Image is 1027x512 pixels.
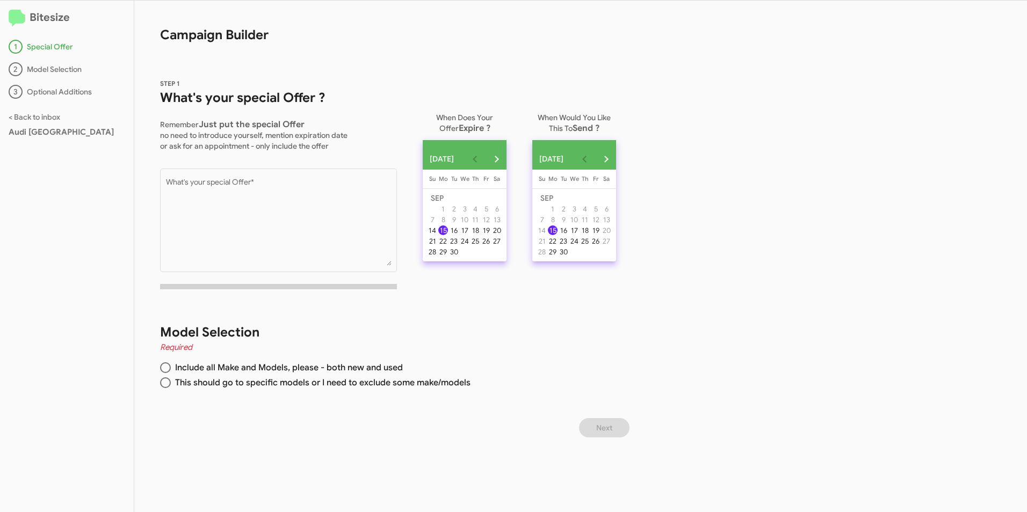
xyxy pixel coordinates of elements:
div: 24 [460,236,469,246]
div: 14 [428,225,437,235]
span: Mo [439,175,448,182]
div: 16 [559,225,568,235]
span: Fr [483,175,489,182]
span: Next [596,418,612,437]
span: STEP 1 [160,79,180,87]
div: 2 [449,204,459,214]
div: 16 [449,225,459,235]
button: September 30, 2025 [449,246,459,257]
button: September 24, 2025 [459,236,470,246]
span: Sa [603,175,610,182]
button: September 27, 2025 [491,236,502,246]
div: 24 [569,236,579,246]
p: Remember no need to introduce yourself, mention expiration date or ask for an appointment - only ... [160,115,397,151]
button: September 28, 2025 [537,246,547,257]
div: 14 [537,225,547,235]
button: September 13, 2025 [491,214,502,225]
span: We [570,175,579,182]
div: 27 [492,236,502,246]
button: September 16, 2025 [449,225,459,236]
button: September 7, 2025 [427,214,438,225]
p: When Would You Like This To [532,108,616,134]
div: 6 [602,204,611,214]
div: 21 [428,236,437,246]
div: 7 [428,215,437,224]
button: September 21, 2025 [427,236,438,246]
span: [DATE] [430,149,454,169]
div: 28 [428,247,437,257]
div: 15 [548,225,558,235]
button: Choose month and year [532,148,574,170]
button: September 22, 2025 [438,236,449,246]
button: September 2, 2025 [449,203,459,214]
button: September 10, 2025 [459,214,470,225]
button: September 4, 2025 [470,203,481,214]
div: 28 [537,247,547,257]
div: 12 [481,215,491,224]
div: Model Selection [9,62,125,76]
div: 3 [569,204,579,214]
div: 17 [460,225,469,235]
button: September 12, 2025 [590,214,601,225]
div: Audi [GEOGRAPHIC_DATA] [9,127,125,137]
button: September 10, 2025 [569,214,580,225]
button: September 13, 2025 [601,214,612,225]
div: 18 [471,225,480,235]
div: 30 [449,247,459,257]
button: September 6, 2025 [601,203,612,214]
button: September 4, 2025 [580,203,590,214]
span: Include all Make and Models, please - both new and used [171,362,403,373]
div: 2 [9,62,23,76]
div: 22 [548,236,558,246]
span: [DATE] [539,149,563,169]
a: < Back to inbox [9,112,60,122]
button: September 7, 2025 [537,214,547,225]
button: September 19, 2025 [590,225,601,236]
div: 7 [537,215,547,224]
span: Su [539,175,545,182]
div: 11 [471,215,480,224]
span: Just put the special Offer [199,119,305,130]
td: SEP [427,193,502,203]
div: 3 [460,204,469,214]
h1: Model Selection [160,324,608,341]
div: 4 [580,204,590,214]
div: 29 [438,247,448,257]
button: September 11, 2025 [470,214,481,225]
div: 23 [449,236,459,246]
div: 17 [569,225,579,235]
div: 26 [481,236,491,246]
div: 13 [602,215,611,224]
button: September 1, 2025 [547,203,558,214]
button: September 27, 2025 [601,236,612,246]
img: logo-minimal.svg [9,10,25,27]
div: 2 [559,204,568,214]
div: 10 [460,215,469,224]
button: September 25, 2025 [580,236,590,246]
button: September 18, 2025 [580,225,590,236]
button: September 26, 2025 [590,236,601,246]
span: Su [429,175,436,182]
div: 27 [602,236,611,246]
div: 23 [559,236,568,246]
button: Previous month [464,148,486,170]
div: 10 [569,215,579,224]
button: September 1, 2025 [438,203,449,214]
div: 19 [591,225,601,235]
span: Mo [548,175,558,182]
button: September 16, 2025 [558,225,569,236]
div: 9 [559,215,568,224]
button: September 12, 2025 [481,214,491,225]
p: When Does Your Offer [423,108,507,134]
div: 20 [602,225,611,235]
button: September 9, 2025 [558,214,569,225]
div: 5 [591,204,601,214]
div: 1 [548,204,558,214]
div: Optional Additions [9,85,125,99]
div: 29 [548,247,558,257]
h1: What's your special Offer ? [160,89,397,106]
button: September 30, 2025 [558,246,569,257]
div: 22 [438,236,448,246]
button: September 14, 2025 [427,225,438,236]
div: 5 [481,204,491,214]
